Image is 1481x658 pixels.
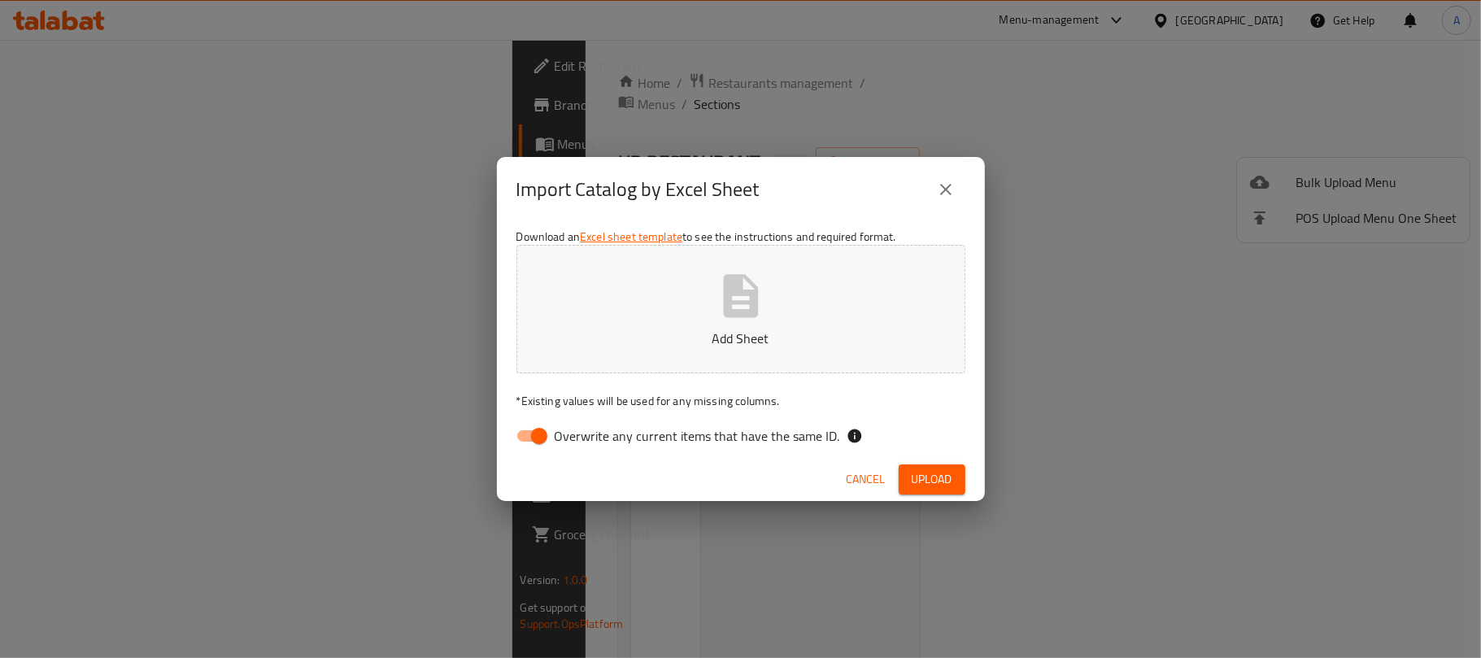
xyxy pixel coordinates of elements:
[926,170,965,209] button: close
[912,469,952,490] span: Upload
[516,245,965,373] button: Add Sheet
[497,222,985,458] div: Download an to see the instructions and required format.
[847,469,886,490] span: Cancel
[516,393,965,409] p: Existing values will be used for any missing columns.
[840,464,892,495] button: Cancel
[542,329,940,348] p: Add Sheet
[580,226,682,247] a: Excel sheet template
[516,176,760,203] h2: Import Catalog by Excel Sheet
[899,464,965,495] button: Upload
[555,426,840,446] span: Overwrite any current items that have the same ID.
[847,428,863,444] svg: If the overwrite option isn't selected, then the items that match an existing ID will be ignored ...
